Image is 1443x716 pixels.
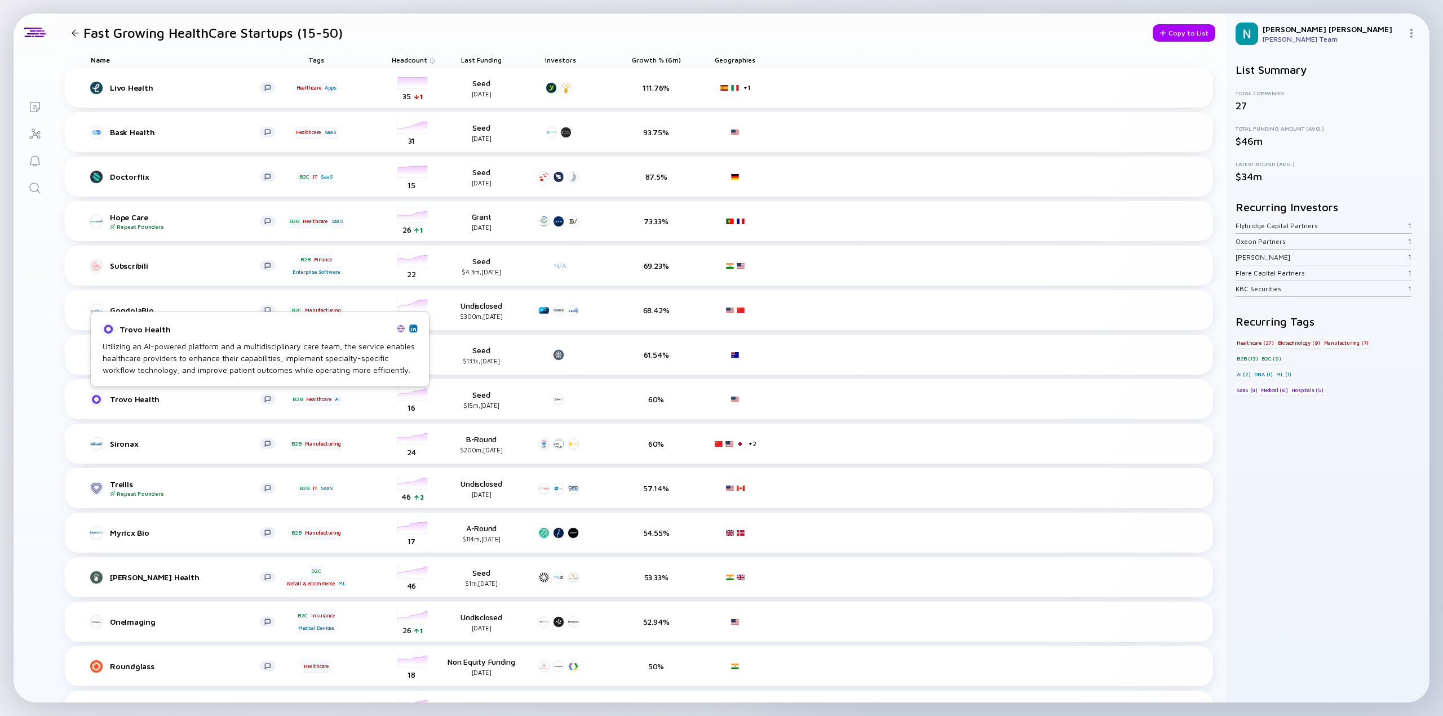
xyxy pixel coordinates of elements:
[445,390,518,409] div: Seed
[91,437,285,451] a: Sironax
[619,172,693,181] div: 87.5%
[725,486,734,491] img: United States Flag
[725,308,734,313] img: United States Flag
[91,212,285,230] a: Hope CareRepeat Founders
[1236,171,1420,183] div: $34m
[110,127,260,137] div: Bask Health
[445,446,518,453] div: $200m, [DATE]
[298,483,310,494] div: B2B
[110,212,260,230] div: Hope Care
[1236,100,1247,112] div: 27
[392,56,427,64] span: Headcount
[110,490,260,497] div: Repeat Founders
[749,439,755,448] div: + 2
[337,578,347,589] div: ML
[313,254,333,265] div: Finance
[445,268,518,275] div: $4.3m, [DATE]
[110,305,260,315] div: GondolaBio
[720,85,729,91] img: Spain Flag
[14,174,56,201] a: Search
[312,171,318,183] div: IT
[312,483,318,494] div: IT
[1408,237,1411,246] div: 1
[83,25,343,41] h1: Fast Growing HealthCare Startups (15-50)
[736,308,745,313] img: China Flag
[1260,384,1289,395] div: Medical (6)
[619,572,693,582] div: 53.33%
[1236,368,1252,380] div: AI (2)
[731,130,740,135] img: United States Flag
[445,580,518,587] div: $1m, [DATE]
[1236,237,1408,246] div: Oxeon Partners
[397,324,405,332] img: Trovo Health Website
[110,528,260,537] div: Myricx Bio
[291,266,341,278] div: Enterprise Software
[535,261,586,270] div: N/A
[731,352,740,358] img: Australia Flag
[445,434,518,453] div: B-Round
[91,170,285,184] a: Doctorflix
[91,304,285,317] a: GondolaBio
[445,167,518,186] div: Seed
[619,350,693,359] div: 61.54%
[714,441,723,447] img: China Flag
[619,617,693,626] div: 52.94%
[619,305,693,315] div: 68.42%
[295,82,322,94] div: Healthcare
[1236,269,1408,277] div: Flare Capital Partners
[1236,125,1420,132] div: Total Funding Amount (Avg.)
[324,127,338,138] div: SaaS
[445,402,518,409] div: $15m, [DATE]
[302,216,329,227] div: Healthcare
[1236,221,1408,230] div: Flybridge Capital Partners
[91,126,285,139] a: Bask Health
[82,52,285,68] div: Name
[91,615,285,629] a: OneImaging
[445,669,518,676] div: [DATE]
[91,479,285,497] a: TrellisRepeat Founders
[445,301,518,320] div: Undisclosed
[445,568,518,587] div: Seed
[736,263,745,269] img: United States Flag
[736,219,745,224] img: France Flag
[619,127,693,137] div: 93.75%
[103,340,417,376] div: Utilizing an AI-powered platform and a multidisciplinary care team, the service enables healthcar...
[1236,161,1420,167] div: Latest Round (Avg.)
[305,394,332,405] div: Healthcare
[410,326,416,331] img: Trovo Health Linkedin Page
[295,127,322,138] div: Healthcare
[296,610,308,621] div: B2C
[1263,35,1402,43] div: [PERSON_NAME] Team
[445,78,518,97] div: Seed
[461,56,502,64] span: Last Funding
[1236,135,1420,147] div: $46m
[91,660,285,673] a: Roundglass
[110,172,260,181] div: Doctorflix
[91,259,285,273] a: Subscribili
[304,527,342,539] div: Manufacturing
[725,263,734,269] img: India Flag
[535,52,586,68] div: Investors
[445,535,518,542] div: $114m, [DATE]
[445,491,518,498] div: [DATE]
[445,357,518,364] div: $133k, [DATE]
[1236,63,1420,76] h2: List Summary
[1275,368,1292,380] div: ML (1)
[324,82,337,94] div: Apps
[736,530,745,536] img: Denmark Flag
[1260,353,1282,364] div: B2C (9)
[110,617,260,626] div: OneImaging
[297,622,335,634] div: Medical Devices
[1236,90,1420,96] div: Total Companies
[619,661,693,671] div: 50%
[445,256,518,275] div: Seed
[320,171,334,183] div: SaaS
[1277,337,1322,348] div: Biotechnology (9)
[310,610,335,621] div: Insurance
[110,572,260,582] div: [PERSON_NAME] Health
[619,216,693,226] div: 73.33%
[1408,269,1411,277] div: 1
[731,619,740,625] img: United States Flag
[110,394,260,404] div: Trovo Health
[110,661,260,671] div: Roundglass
